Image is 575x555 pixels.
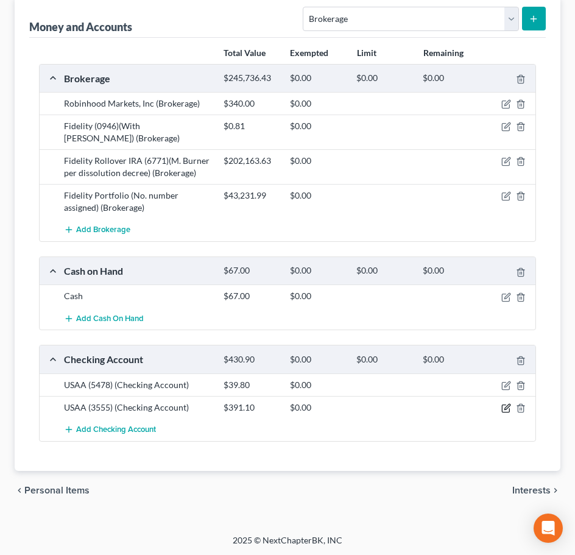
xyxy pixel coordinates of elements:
[217,354,284,366] div: $430.90
[58,401,217,414] div: USAA (3555) (Checking Account)
[217,97,284,110] div: $340.00
[58,264,217,277] div: Cash on Hand
[217,120,284,132] div: $0.81
[417,72,483,84] div: $0.00
[76,425,156,434] span: Add Checking Account
[58,97,217,110] div: Robinhood Markets, Inc (Brokerage)
[284,97,350,110] div: $0.00
[284,379,350,391] div: $0.00
[284,354,350,366] div: $0.00
[290,48,328,58] strong: Exempted
[217,155,284,167] div: $202,163.63
[512,486,560,495] button: Interests chevron_right
[217,401,284,414] div: $391.10
[284,290,350,302] div: $0.00
[58,155,217,179] div: Fidelity Rollover IRA (6771)(M. Burner per dissolution decree) (Brokerage)
[15,486,24,495] i: chevron_left
[417,354,483,366] div: $0.00
[224,48,266,58] strong: Total Value
[284,401,350,414] div: $0.00
[217,189,284,202] div: $43,231.99
[423,48,464,58] strong: Remaining
[58,189,217,214] div: Fidelity Portfolio (No. number assigned) (Brokerage)
[58,353,217,366] div: Checking Account
[64,419,156,441] button: Add Checking Account
[58,72,217,85] div: Brokerage
[217,379,284,391] div: $39.80
[284,155,350,167] div: $0.00
[24,486,90,495] span: Personal Items
[284,189,350,202] div: $0.00
[350,354,417,366] div: $0.00
[551,486,560,495] i: chevron_right
[58,290,217,302] div: Cash
[284,120,350,132] div: $0.00
[350,265,417,277] div: $0.00
[64,219,130,241] button: Add Brokerage
[350,72,417,84] div: $0.00
[76,314,144,323] span: Add Cash on Hand
[58,379,217,391] div: USAA (5478) (Checking Account)
[417,265,483,277] div: $0.00
[76,225,130,235] span: Add Brokerage
[357,48,376,58] strong: Limit
[29,19,132,34] div: Money and Accounts
[284,72,350,84] div: $0.00
[512,486,551,495] span: Interests
[284,265,350,277] div: $0.00
[58,120,217,144] div: Fidelity (0946)(With [PERSON_NAME]) (Brokerage)
[217,290,284,302] div: $67.00
[15,486,90,495] button: chevron_left Personal Items
[534,514,563,543] div: Open Intercom Messenger
[217,72,284,84] div: $245,736.43
[64,307,144,330] button: Add Cash on Hand
[217,265,284,277] div: $67.00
